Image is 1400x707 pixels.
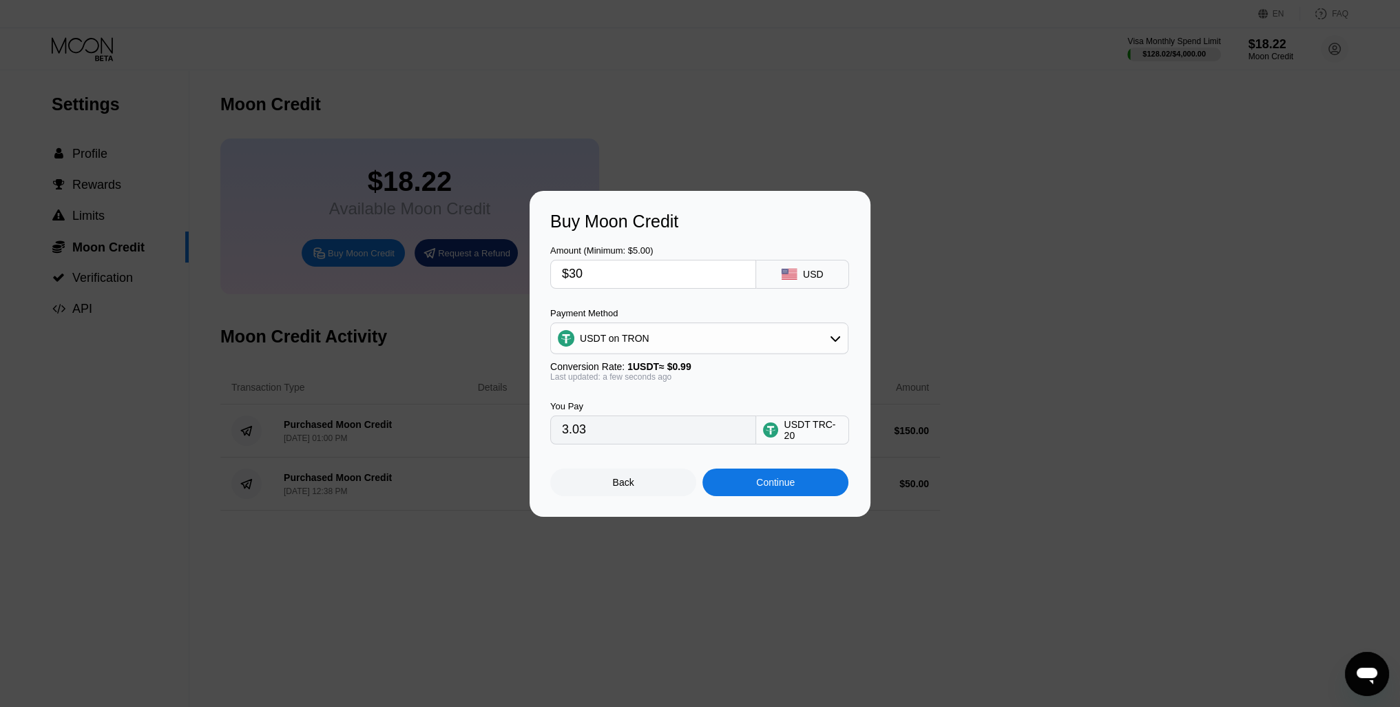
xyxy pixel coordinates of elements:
div: Continue [756,477,795,488]
div: USDT on TRON [551,325,848,352]
div: Amount (Minimum: $5.00) [550,245,756,256]
input: $0.00 [562,260,744,288]
div: You Pay [550,401,756,411]
div: Continue [702,469,848,496]
div: Back [550,469,696,496]
div: Conversion Rate: [550,361,848,372]
div: Last updated: a few seconds ago [550,372,848,382]
iframe: Button to launch messaging window [1345,652,1389,696]
div: USDT on TRON [580,333,649,344]
span: 1 USDT ≈ $0.99 [627,361,691,372]
div: Back [613,477,634,488]
div: Payment Method [550,308,848,318]
div: USDT TRC-20 [784,419,842,441]
div: Buy Moon Credit [550,212,850,232]
div: USD [803,269,824,280]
